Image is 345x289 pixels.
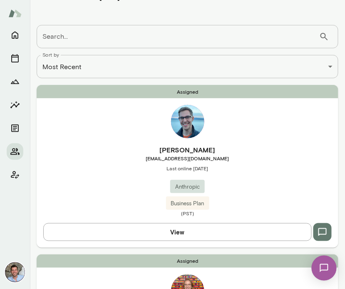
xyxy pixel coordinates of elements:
button: Members [7,143,23,160]
img: Mento [8,5,22,21]
button: Client app [7,167,23,183]
button: Insights [7,97,23,113]
span: [EMAIL_ADDRESS][DOMAIN_NAME] [37,155,338,162]
h6: [PERSON_NAME] [37,145,338,155]
span: Business Plan [166,199,209,208]
button: View [43,223,312,241]
button: Sessions [7,50,23,67]
span: Anthropic [170,183,205,191]
span: Last online [DATE] [37,165,338,172]
button: Documents [7,120,23,137]
button: Home [7,27,23,43]
img: Eric Stoltz [171,105,204,138]
label: Sort by [42,51,60,58]
img: David Sferlazza [5,262,25,282]
span: Assigned [37,254,338,268]
span: Assigned [37,85,338,98]
div: Most Recent [37,55,338,78]
button: Growth Plan [7,73,23,90]
span: (PST) [37,210,338,217]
